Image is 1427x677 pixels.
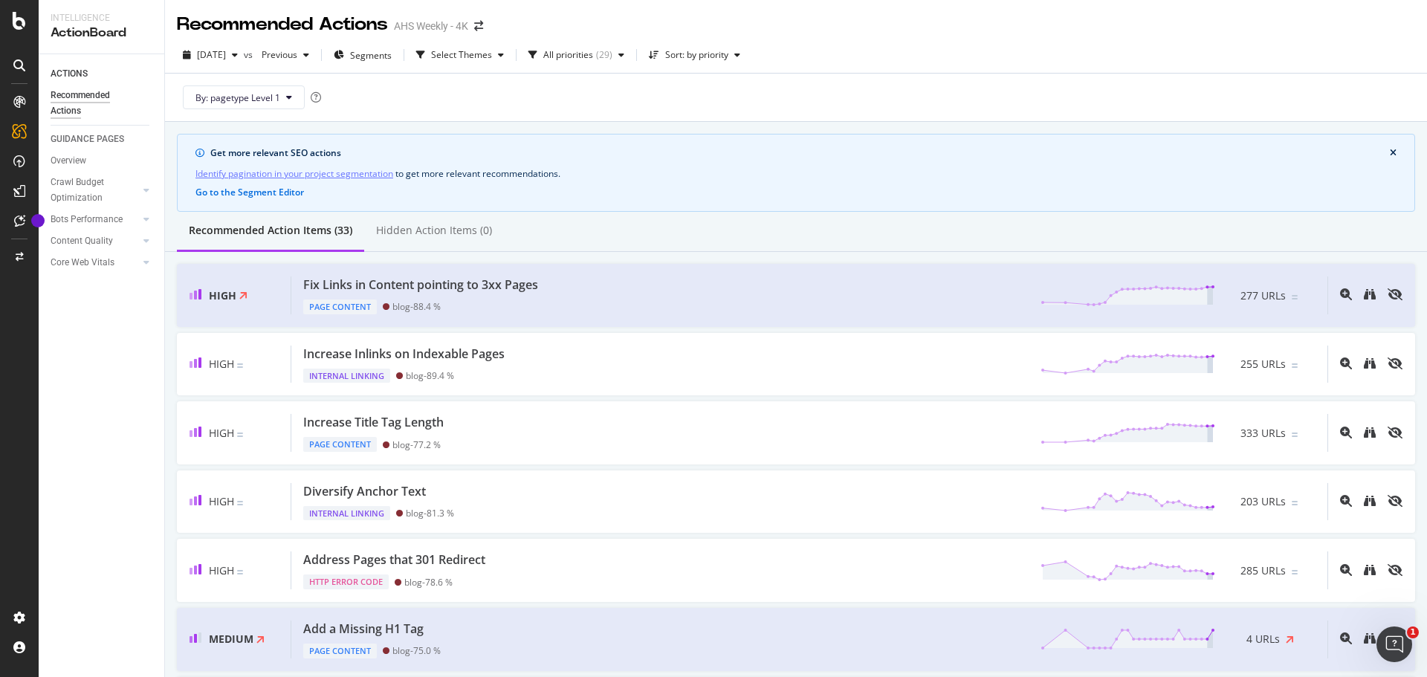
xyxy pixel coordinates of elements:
[596,51,612,59] div: ( 29 )
[303,621,424,638] div: Add a Missing H1 Tag
[1240,494,1286,509] span: 203 URLs
[1340,288,1352,300] div: magnifying-glass-plus
[392,439,441,450] div: blog - 77.2 %
[394,19,468,33] div: AHS Weekly - 4K
[303,369,390,383] div: Internal Linking
[1364,289,1376,302] a: binoculars
[177,134,1415,212] div: info banner
[1364,357,1376,369] div: binoculars
[1340,427,1352,438] div: magnifying-glass-plus
[1388,495,1402,507] div: eye-slash
[303,551,485,569] div: Address Pages that 301 Redirect
[237,363,243,368] img: Equal
[543,51,593,59] div: All priorities
[244,48,256,61] span: vs
[1292,363,1298,368] img: Equal
[51,153,154,169] a: Overview
[1240,357,1286,372] span: 255 URLs
[51,88,154,119] a: Recommended Actions
[51,132,124,147] div: GUIDANCE PAGES
[1340,495,1352,507] div: magnifying-glass-plus
[1340,632,1352,644] div: magnifying-glass-plus
[1292,295,1298,299] img: Equal
[195,187,304,198] button: Go to the Segment Editor
[31,214,45,227] div: Tooltip anchor
[1364,564,1376,576] div: binoculars
[51,255,114,271] div: Core Web Vitals
[303,414,444,431] div: Increase Title Tag Length
[431,51,492,59] div: Select Themes
[1240,288,1286,303] span: 277 URLs
[1364,427,1376,440] a: binoculars
[303,644,377,658] div: Page Content
[51,233,139,249] a: Content Quality
[665,51,728,59] div: Sort: by priority
[328,43,398,67] button: Segments
[195,166,393,181] a: Identify pagination in your project segmentation
[51,212,123,227] div: Bots Performance
[1388,427,1402,438] div: eye-slash
[209,357,234,371] span: High
[303,506,390,521] div: Internal Linking
[209,632,253,646] span: Medium
[51,12,152,25] div: Intelligence
[51,88,140,119] div: Recommended Actions
[177,12,388,37] div: Recommended Actions
[51,175,139,206] a: Crawl Budget Optimization
[51,255,139,271] a: Core Web Vitals
[1292,570,1298,574] img: Equal
[177,43,244,67] button: [DATE]
[522,43,630,67] button: All priorities(29)
[1292,433,1298,437] img: Equal
[197,48,226,61] span: 2025 Aug. 18th
[51,233,113,249] div: Content Quality
[195,91,280,104] span: By: pagetype Level 1
[1364,565,1376,577] a: binoculars
[183,85,305,109] button: By: pagetype Level 1
[1388,564,1402,576] div: eye-slash
[1340,564,1352,576] div: magnifying-glass-plus
[51,25,152,42] div: ActionBoard
[410,43,510,67] button: Select Themes
[1364,358,1376,371] a: binoculars
[643,43,746,67] button: Sort: by priority
[303,276,538,294] div: Fix Links in Content pointing to 3xx Pages
[51,66,154,82] a: ACTIONS
[51,66,88,82] div: ACTIONS
[256,43,315,67] button: Previous
[303,346,505,363] div: Increase Inlinks on Indexable Pages
[256,48,297,61] span: Previous
[1388,357,1402,369] div: eye-slash
[1376,626,1412,662] iframe: Intercom live chat
[406,508,454,519] div: blog - 81.3 %
[303,483,426,500] div: Diversify Anchor Text
[303,437,377,452] div: Page Content
[404,577,453,588] div: blog - 78.6 %
[1340,357,1352,369] div: magnifying-glass-plus
[209,563,234,577] span: High
[237,433,243,437] img: Equal
[406,370,454,381] div: blog - 89.4 %
[1364,496,1376,508] a: binoculars
[1246,632,1280,647] span: 4 URLs
[392,301,441,312] div: blog - 88.4 %
[1364,632,1376,644] div: binoculars
[474,21,483,31] div: arrow-right-arrow-left
[1240,563,1286,578] span: 285 URLs
[1240,426,1286,441] span: 333 URLs
[1386,145,1400,161] button: close banner
[51,175,129,206] div: Crawl Budget Optimization
[1292,501,1298,505] img: Equal
[237,570,243,574] img: Equal
[350,49,392,62] span: Segments
[209,494,234,508] span: High
[1364,427,1376,438] div: binoculars
[1388,288,1402,300] div: eye-slash
[51,153,86,169] div: Overview
[209,426,234,440] span: High
[392,645,441,656] div: blog - 75.0 %
[189,223,352,238] div: Recommended Action Items (33)
[210,146,1390,160] div: Get more relevant SEO actions
[195,166,1397,181] div: to get more relevant recommendations .
[237,501,243,505] img: Equal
